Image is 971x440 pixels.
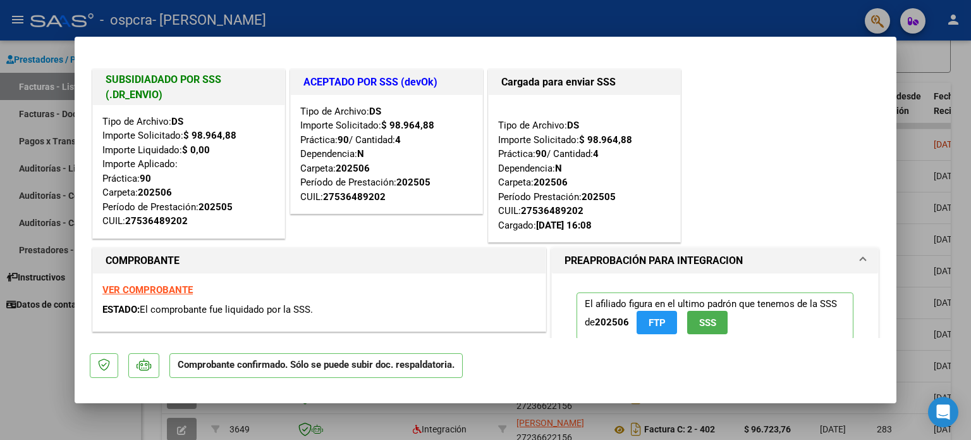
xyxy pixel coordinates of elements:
strong: 90 [338,134,349,146]
div: Tipo de Archivo: Importe Solicitado: Práctica: / Cantidad: Dependencia: Carpeta: Período Prestaci... [498,104,671,233]
a: VER COMPROBANTE [102,284,193,296]
h1: PREAPROBACIÓN PARA INTEGRACION [565,253,743,268]
strong: 202505 [198,201,233,213]
strong: DS [567,120,579,131]
strong: 90 [535,148,547,160]
strong: 202505 [582,191,616,203]
div: 27536489202 [521,204,583,218]
strong: N [555,163,562,174]
div: 27536489202 [323,190,386,204]
strong: 4 [593,148,599,160]
div: 27536489202 [125,214,188,229]
h1: ACEPTADO POR SSS (devOk) [303,75,470,90]
span: El comprobante fue liquidado por la SSS. [140,304,313,315]
strong: 202506 [534,177,568,188]
span: ESTADO: [102,304,140,315]
mat-expansion-panel-header: PREAPROBACIÓN PARA INTEGRACION [552,248,878,273]
strong: DS [171,116,183,127]
h1: SUBSIDIADADO POR SSS (.DR_ENVIO) [106,72,272,103]
strong: N [357,148,364,160]
h1: Cargada para enviar SSS [501,75,668,90]
strong: $ 98.964,88 [381,120,434,131]
span: FTP [649,317,666,329]
strong: DS [369,106,381,117]
p: El afiliado figura en el ultimo padrón que tenemos de la SSS de [577,292,853,340]
strong: $ 98.964,88 [579,134,632,146]
div: Tipo de Archivo: Importe Solicitado: Importe Liquidado: Importe Aplicado: Práctica: Carpeta: Perí... [102,115,275,229]
div: Tipo de Archivo: Importe Solicitado: Práctica: / Cantidad: Dependencia: Carpeta: Período de Prest... [300,104,473,204]
strong: $ 98.964,88 [183,130,236,141]
strong: COMPROBANTE [106,255,180,267]
p: Comprobante confirmado. Sólo se puede subir doc. respaldatoria. [169,353,463,378]
span: SSS [699,317,716,329]
button: FTP [637,311,677,334]
strong: 202506 [138,187,172,198]
strong: 202506 [595,317,629,328]
div: Open Intercom Messenger [928,397,958,427]
button: SSS [687,311,728,334]
strong: 90 [140,173,151,184]
strong: [DATE] 16:08 [536,220,592,231]
strong: $ 0,00 [182,144,210,156]
strong: 202505 [396,177,431,188]
strong: 202506 [336,163,370,174]
strong: 4 [395,134,401,146]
